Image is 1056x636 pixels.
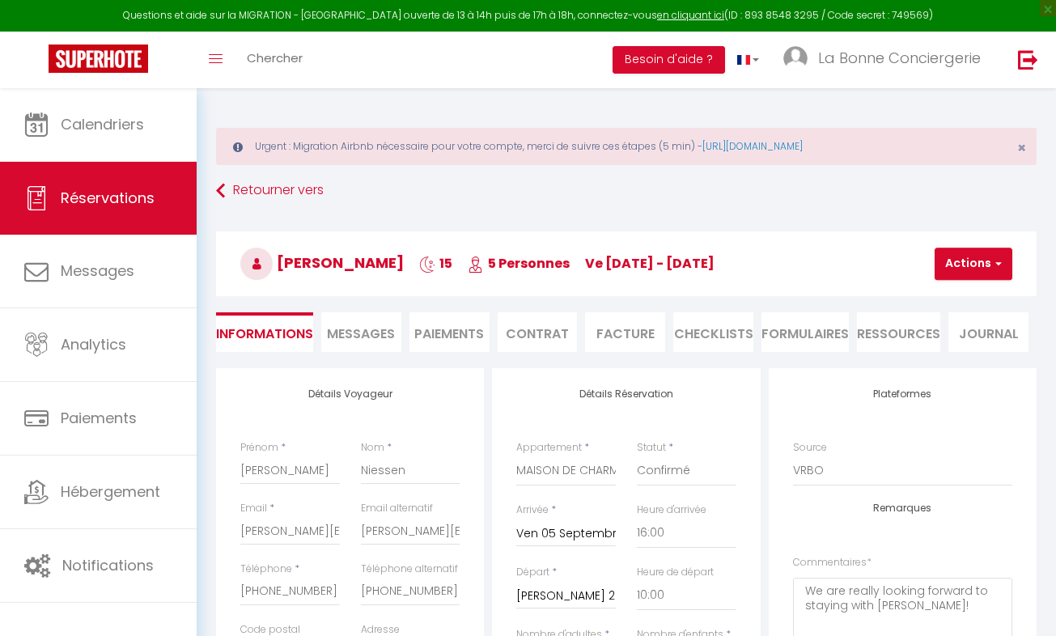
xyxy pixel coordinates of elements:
li: Paiements [409,312,490,352]
label: Email [240,501,267,516]
li: CHECKLISTS [673,312,753,352]
span: 15 [419,254,452,273]
h4: Remarques [793,502,1012,514]
button: Actions [935,248,1012,280]
span: Messages [327,324,395,343]
label: Email alternatif [361,501,433,516]
span: Analytics [61,334,126,354]
span: La Bonne Conciergerie [818,48,981,68]
span: Calendriers [61,114,144,134]
label: Départ [516,565,549,580]
span: × [1017,138,1026,158]
li: Informations [216,312,313,352]
img: ... [783,46,808,70]
li: Contrat [498,312,578,352]
a: Retourner vers [216,176,1037,206]
span: [PERSON_NAME] [240,252,404,273]
label: Statut [637,440,666,456]
label: Appartement [516,440,582,456]
label: Commentaires [793,555,872,570]
a: en cliquant ici [657,8,724,22]
span: 5 Personnes [468,254,570,273]
li: Journal [948,312,1028,352]
label: Heure d'arrivée [637,502,706,518]
span: Réservations [61,188,155,208]
label: Nom [361,440,384,456]
a: [URL][DOMAIN_NAME] [702,139,803,153]
li: Facture [585,312,665,352]
label: Arrivée [516,502,549,518]
button: Besoin d'aide ? [613,46,725,74]
span: Paiements [61,408,137,428]
a: ... La Bonne Conciergerie [771,32,1001,88]
div: Urgent : Migration Airbnb nécessaire pour votre compte, merci de suivre ces étapes (5 min) - [216,128,1037,165]
h4: Détails Voyageur [240,388,460,400]
span: Chercher [247,49,303,66]
span: Hébergement [61,481,160,502]
button: Close [1017,141,1026,155]
span: Messages [61,261,134,281]
li: Ressources [857,312,940,352]
h4: Détails Réservation [516,388,736,400]
img: logout [1018,49,1038,70]
label: Heure de départ [637,565,714,580]
li: FORMULAIRES [761,312,849,352]
label: Téléphone [240,562,292,577]
label: Prénom [240,440,278,456]
span: Notifications [62,555,154,575]
iframe: LiveChat chat widget [988,568,1056,636]
h4: Plateformes [793,388,1012,400]
span: ve [DATE] - [DATE] [585,254,715,273]
img: Super Booking [49,45,148,73]
label: Source [793,440,827,456]
label: Téléphone alternatif [361,562,458,577]
a: Chercher [235,32,315,88]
